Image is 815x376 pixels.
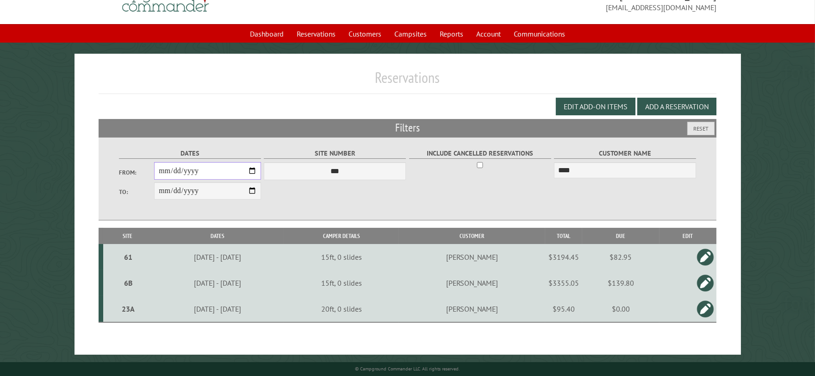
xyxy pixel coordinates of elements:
th: Dates [151,228,284,244]
td: $95.40 [545,296,582,322]
label: Include Cancelled Reservations [409,148,551,159]
label: Customer Name [554,148,696,159]
th: Edit [659,228,716,244]
label: To: [119,188,155,196]
div: [DATE] - [DATE] [153,304,282,313]
th: Due [582,228,659,244]
a: Reservations [291,25,341,43]
button: Reset [687,122,715,135]
label: Dates [119,148,261,159]
td: [PERSON_NAME] [399,270,545,296]
a: Dashboard [244,25,289,43]
div: 61 [107,252,149,262]
label: Site Number [264,148,406,159]
td: $3194.45 [545,244,582,270]
h2: Filters [99,119,716,137]
small: © Campground Commander LLC. All rights reserved. [355,366,460,372]
a: Campsites [389,25,432,43]
div: [DATE] - [DATE] [153,278,282,288]
td: 20ft, 0 slides [284,296,399,322]
td: $3355.05 [545,270,582,296]
th: Camper Details [284,228,399,244]
th: Site [103,228,151,244]
button: Add a Reservation [637,98,716,115]
td: [PERSON_NAME] [399,244,545,270]
td: $0.00 [582,296,659,322]
a: Customers [343,25,387,43]
a: Communications [508,25,571,43]
td: $82.95 [582,244,659,270]
td: 15ft, 0 slides [284,244,399,270]
a: Reports [434,25,469,43]
label: From: [119,168,155,177]
th: Customer [399,228,545,244]
button: Edit Add-on Items [556,98,635,115]
a: Account [471,25,506,43]
td: [PERSON_NAME] [399,296,545,322]
td: 15ft, 0 slides [284,270,399,296]
div: [DATE] - [DATE] [153,252,282,262]
div: 23A [107,304,149,313]
div: 6B [107,278,149,288]
h1: Reservations [99,69,716,94]
td: $139.80 [582,270,659,296]
th: Total [545,228,582,244]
